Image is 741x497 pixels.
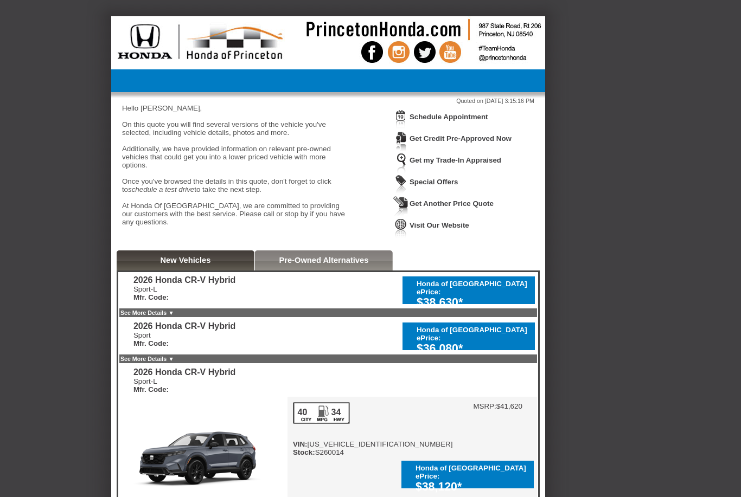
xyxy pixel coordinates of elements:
img: Icon_GetQuote.png [393,196,408,216]
a: Get Another Price Quote [410,199,494,208]
img: Icon_VisitWebsite.png [393,218,408,238]
b: VIN: [293,440,308,448]
div: Sport [133,331,235,347]
em: schedule a test drive [128,185,194,193]
div: 40 [297,408,308,417]
img: Icon_TradeInAppraisal.png [393,153,408,173]
a: Get Credit Pre-Approved Now [410,134,512,143]
a: Special Offers [410,178,458,186]
img: Icon_CreditApproval.png [393,131,408,151]
iframe: Chat Assistance [526,276,741,497]
a: Visit Our Website [410,221,469,229]
div: $38,630* [417,296,529,309]
td: $41,620 [496,402,522,410]
div: Sport-L [133,377,235,393]
b: Mfr. Code: [133,293,169,301]
b: Mfr. Code: [133,385,169,393]
div: [US_VEHICLE_IDENTIFICATION_NUMBER] S260014 [293,402,453,456]
div: 2026 Honda CR-V Hybrid [133,367,235,377]
div: Honda of [GEOGRAPHIC_DATA] ePrice: [417,280,529,296]
div: 34 [330,408,342,417]
div: Quoted on [DATE] 3:15:16 PM [122,98,534,104]
b: Stock: [293,448,315,456]
a: Pre-Owned Alternatives [279,256,368,264]
img: Icon_WeeklySpecials.png [393,175,408,195]
div: Sport-L [133,285,235,301]
div: $38,120* [416,480,528,494]
div: Honda of [GEOGRAPHIC_DATA] ePrice: [417,326,529,342]
td: MSRP: [473,402,496,410]
img: Icon_ScheduleAppointment.png [393,109,408,130]
a: Schedule Appointment [410,113,488,121]
a: See More Details ▼ [120,356,174,362]
div: Honda of [GEOGRAPHIC_DATA] ePrice: [416,464,528,480]
div: $36,080* [417,342,529,356]
b: Mfr. Code: [133,339,169,347]
div: 2026 Honda CR-V Hybrid [133,321,235,331]
a: Get my Trade-In Appraised [410,156,501,164]
a: New Vehicles [160,256,210,264]
div: 2026 Honda CR-V Hybrid [133,275,235,285]
div: Hello [PERSON_NAME], On this quote you will find several versions of the vehicle you've selected,... [122,104,350,234]
a: See More Details ▼ [120,309,174,316]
